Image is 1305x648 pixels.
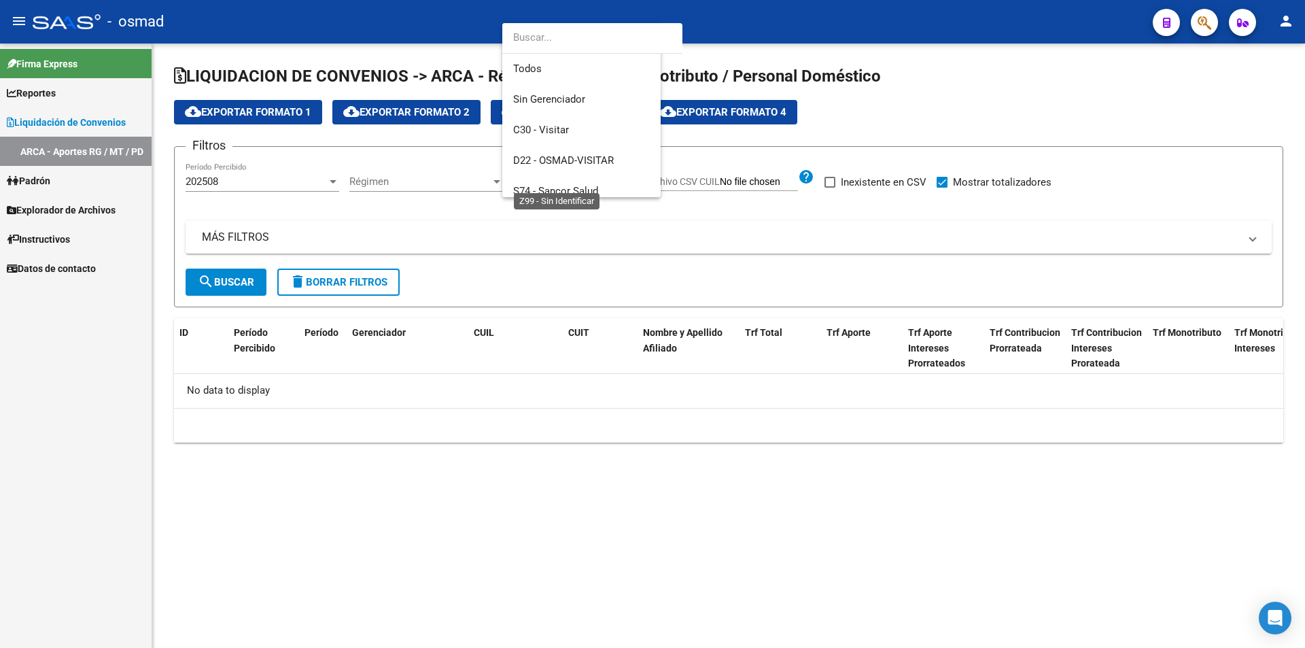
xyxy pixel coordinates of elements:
[513,154,614,167] span: D22 - OSMAD-VISITAR
[502,22,682,53] input: dropdown search
[513,124,569,136] span: C30 - Visitar
[513,93,585,105] span: Sin Gerenciador
[513,54,650,84] span: Todos
[513,185,598,197] span: S74 - Sancor Salud
[1259,602,1291,634] div: Open Intercom Messenger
